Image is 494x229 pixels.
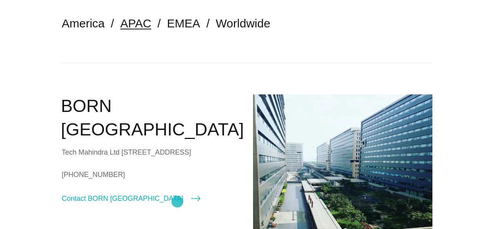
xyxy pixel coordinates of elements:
a: America [62,17,105,30]
a: [PHONE_NUMBER] [62,169,241,180]
a: EMEA [167,17,200,30]
div: Tech Mahindra Ltd [STREET_ADDRESS] [62,146,241,158]
a: Worldwide [216,17,270,30]
h2: BORN [GEOGRAPHIC_DATA] [61,94,241,142]
a: Contact BORN [GEOGRAPHIC_DATA] [62,193,200,204]
a: APAC [120,17,151,30]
